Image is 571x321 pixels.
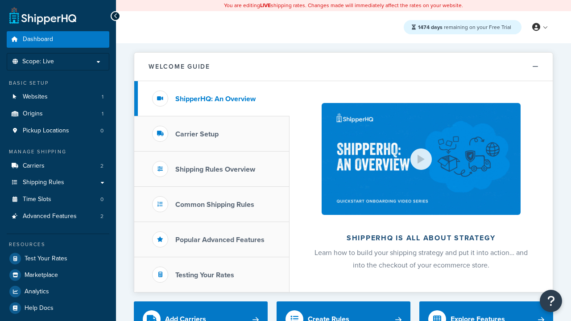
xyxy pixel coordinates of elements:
[23,196,51,203] span: Time Slots
[23,127,69,135] span: Pickup Locations
[314,247,528,270] span: Learn how to build your shipping strategy and put it into action… and into the checkout of your e...
[7,31,109,48] a: Dashboard
[25,272,58,279] span: Marketplace
[100,162,103,170] span: 2
[25,288,49,296] span: Analytics
[7,284,109,300] a: Analytics
[100,196,103,203] span: 0
[7,267,109,283] a: Marketplace
[23,93,48,101] span: Websites
[7,174,109,191] a: Shipping Rules
[7,208,109,225] li: Advanced Features
[100,127,103,135] span: 0
[7,148,109,156] div: Manage Shipping
[260,1,271,9] b: LIVE
[7,241,109,248] div: Resources
[418,23,443,31] strong: 1474 days
[149,63,210,70] h2: Welcome Guide
[100,213,103,220] span: 2
[175,271,234,279] h3: Testing Your Rates
[22,58,54,66] span: Scope: Live
[175,236,265,244] h3: Popular Advanced Features
[7,79,109,87] div: Basic Setup
[102,110,103,118] span: 1
[175,130,219,138] h3: Carrier Setup
[23,213,77,220] span: Advanced Features
[23,179,64,186] span: Shipping Rules
[23,36,53,43] span: Dashboard
[175,95,256,103] h3: ShipperHQ: An Overview
[313,234,529,242] h2: ShipperHQ is all about strategy
[7,89,109,105] a: Websites1
[7,191,109,208] li: Time Slots
[322,103,521,215] img: ShipperHQ is all about strategy
[7,123,109,139] a: Pickup Locations0
[7,158,109,174] li: Carriers
[102,93,103,101] span: 1
[7,106,109,122] li: Origins
[175,165,255,173] h3: Shipping Rules Overview
[25,255,67,263] span: Test Your Rates
[134,53,553,81] button: Welcome Guide
[23,162,45,170] span: Carriers
[7,89,109,105] li: Websites
[540,290,562,312] button: Open Resource Center
[23,110,43,118] span: Origins
[7,123,109,139] li: Pickup Locations
[418,23,511,31] span: remaining on your Free Trial
[7,106,109,122] a: Origins1
[7,158,109,174] a: Carriers2
[7,300,109,316] a: Help Docs
[7,208,109,225] a: Advanced Features2
[7,251,109,267] a: Test Your Rates
[25,305,54,312] span: Help Docs
[175,201,254,209] h3: Common Shipping Rules
[7,191,109,208] a: Time Slots0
